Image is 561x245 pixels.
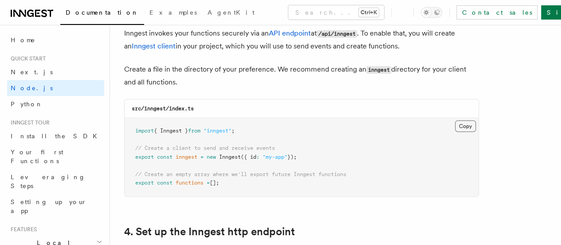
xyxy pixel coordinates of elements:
a: Leveraging Steps [7,169,104,194]
span: Leveraging Steps [11,173,86,189]
span: // Create an empty array where we'll export future Inngest functions [135,171,346,177]
a: 4. Set up the Inngest http endpoint [124,225,295,238]
span: { Inngest } [154,128,188,134]
span: "my-app" [263,154,287,160]
span: Install the SDK [11,133,102,140]
button: Toggle dark mode [421,7,442,18]
code: /api/inngest [317,30,357,38]
span: new [207,154,216,160]
span: ({ id [241,154,256,160]
kbd: Ctrl+K [359,8,379,17]
span: const [157,154,173,160]
span: // Create a client to send and receive events [135,145,275,151]
span: functions [176,180,204,186]
span: = [207,180,210,186]
span: Next.js [11,68,53,76]
span: Examples [149,9,197,16]
button: Copy [455,120,476,132]
span: inngest [176,154,197,160]
a: API endpoint [269,29,311,37]
a: Home [7,32,104,48]
a: Python [7,96,104,112]
span: Your first Functions [11,149,63,165]
a: Documentation [60,3,144,25]
span: }); [287,154,297,160]
span: import [135,128,154,134]
span: []; [210,180,219,186]
a: Inngest client [132,42,176,50]
span: Node.js [11,84,53,92]
a: Node.js [7,80,104,96]
span: Setting up your app [11,198,87,214]
a: Setting up your app [7,194,104,219]
span: Python [11,100,43,108]
button: Search...Ctrl+K [288,5,384,20]
span: Inngest [219,154,241,160]
span: AgentKit [208,9,255,16]
p: Inngest invokes your functions securely via an at . To enable that, you will create an in your pr... [124,27,479,52]
p: Create a file in the directory of your preference. We recommend creating an directory for your cl... [124,63,479,88]
span: Features [7,226,37,233]
span: Documentation [66,9,139,16]
span: const [157,180,173,186]
span: export [135,154,154,160]
span: = [200,154,204,160]
span: ; [231,128,235,134]
a: AgentKit [202,3,260,24]
a: Install the SDK [7,128,104,144]
code: src/inngest/index.ts [132,105,194,112]
span: from [188,128,200,134]
span: "inngest" [204,128,231,134]
span: Quick start [7,55,46,62]
a: Your first Functions [7,144,104,169]
a: Contact sales [456,5,537,20]
a: Next.js [7,64,104,80]
a: Examples [144,3,202,24]
code: inngest [366,66,391,74]
span: : [256,154,259,160]
span: export [135,180,154,186]
span: Home [11,36,35,44]
span: Inngest tour [7,119,50,126]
